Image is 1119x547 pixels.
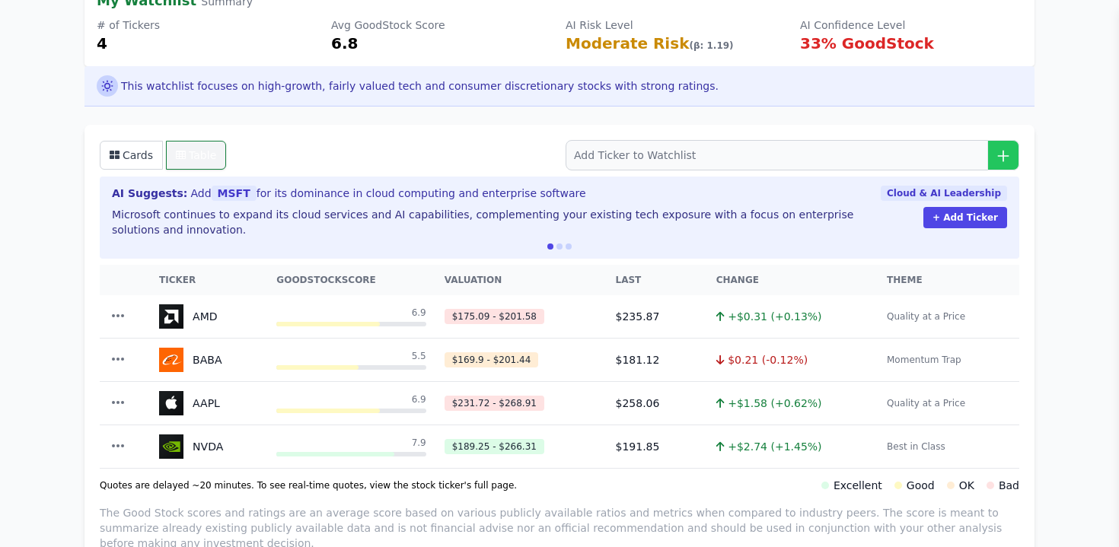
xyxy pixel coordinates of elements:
span: Add for its dominance in cloud computing and enterprise software [190,186,585,201]
span: MSFT [212,186,257,201]
div: 4 [97,33,319,54]
div: Quality at a Price [887,309,965,324]
span: 6.9 [412,307,426,319]
div: AI Risk Level [566,17,788,33]
span: Quotes are delayed ~20 minutes. To see real-time quotes, view the stock ticker's full page. [100,479,517,491]
span: Bad [987,478,1019,493]
div: 33% GoodStock [800,33,1022,54]
div: Avg GoodStock Score [331,17,553,33]
span: 5.5 [412,350,426,362]
span: Excellent [821,478,882,493]
span: Microsoft continues to expand its cloud services and AI capabilities, complementing your existing... [112,208,853,236]
td: $235.87 [607,295,707,339]
th: Change [707,265,878,295]
span: Good [894,478,935,493]
span: GoodStock [276,275,341,285]
th: Last [607,265,707,295]
button: + Add Ticker [923,207,1007,228]
div: 6.8 [331,33,553,54]
td: $181.12 [607,339,707,382]
span: +$2.74 (+1.45%) [728,440,821,453]
div: Table navigation [88,469,1031,493]
th: Ticker [150,265,267,295]
button: Cards [100,141,163,170]
span: This watchlist focuses on high-growth, fairly valued tech and consumer discretionary stocks with ... [121,78,719,94]
span: 7.9 [412,437,426,449]
img: NVDA.svg [159,434,183,459]
th: Valuation [435,265,607,295]
span: AI Suggests: [112,186,187,201]
div: Momentum Trap [887,352,961,367]
span: Ask AI [97,75,118,97]
img: BABA.svg [159,348,183,372]
div: $231.72 - $268.91 [445,396,544,411]
th: Score [267,265,435,295]
img: AAPL.svg [159,391,183,415]
th: Theme [878,265,1019,295]
td: NVDA [150,425,267,468]
div: View toggle [100,141,226,170]
span: +$1.58 (+0.62%) [728,397,821,409]
input: Add Ticker to Watchlist [566,140,1019,170]
div: $189.25 - $266.31 [445,439,544,454]
img: AMD.svg [159,304,183,329]
span: 6.9 [412,393,426,405]
td: AMD [150,295,267,338]
td: BABA [150,339,267,381]
span: +$0.31 (+0.13%) [728,310,821,323]
span: $0.21 (-0.12%) [728,354,808,366]
div: $175.09 - $201.58 [445,309,544,324]
div: AI Confidence Level [800,17,1022,33]
td: $258.06 [607,382,707,425]
div: Best in Class [887,439,945,454]
div: Quality at a Price [887,396,965,411]
button: Table [166,141,226,170]
span: Cloud & AI Leadership [881,186,1007,201]
div: $169.9 - $201.44 [445,352,539,367]
span: OK [947,478,974,493]
div: # of Tickers [97,17,319,33]
td: AAPL [150,382,267,425]
div: Moderate Risk [566,33,788,54]
span: (β: 1.19) [689,40,733,51]
td: $191.85 [607,425,707,469]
